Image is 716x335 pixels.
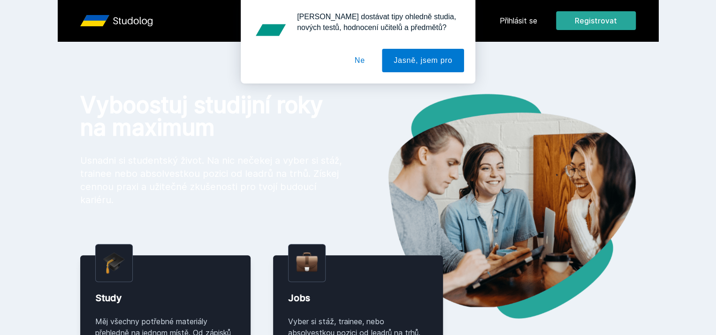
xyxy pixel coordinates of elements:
[103,252,125,274] img: graduation-cap.png
[296,250,318,274] img: briefcase.png
[80,94,343,139] h1: Vyboostuj studijní roky na maximum
[382,49,464,72] button: Jasně, jsem pro
[343,49,377,72] button: Ne
[358,94,636,319] img: hero.png
[80,154,343,206] p: Usnadni si studentský život. Na nic nečekej a vyber si stáž, trainee nebo absolvestkou pozici od ...
[252,11,289,49] img: notification icon
[289,11,464,33] div: [PERSON_NAME] dostávat tipy ohledně studia, nových testů, hodnocení učitelů a předmětů?
[288,291,428,305] div: Jobs
[95,291,236,305] div: Study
